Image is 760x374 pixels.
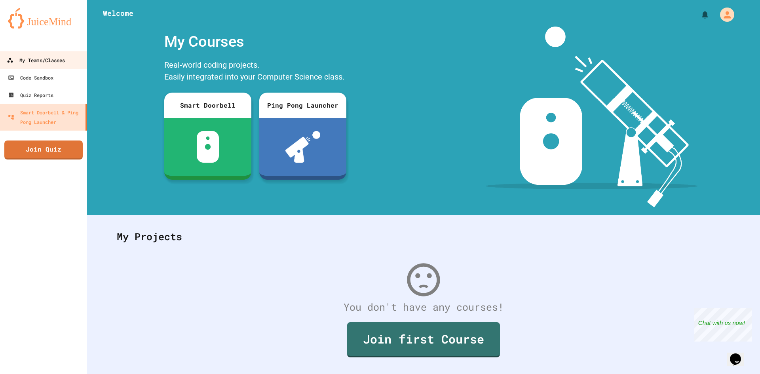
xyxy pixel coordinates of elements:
img: sdb-white.svg [197,131,219,163]
a: Join Quiz [4,140,83,159]
div: Smart Doorbell & Ping Pong Launcher [8,108,82,127]
div: You don't have any courses! [109,300,738,315]
div: My Courses [160,27,350,57]
img: ppl-with-ball.png [285,131,321,163]
img: banner-image-my-projects.png [486,27,698,207]
div: Code Sandbox [8,73,53,82]
div: Real-world coding projects. Easily integrated into your Computer Science class. [160,57,350,87]
div: My Notifications [686,8,712,21]
div: Ping Pong Launcher [259,93,346,118]
div: Quiz Reports [8,90,53,100]
iframe: chat widget [694,308,752,342]
div: My Teams/Classes [7,55,65,65]
div: My Projects [109,221,738,252]
div: Smart Doorbell [164,93,251,118]
a: Join first Course [347,322,500,357]
div: My Account [712,6,736,24]
img: logo-orange.svg [8,8,79,28]
iframe: chat widget [727,342,752,366]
